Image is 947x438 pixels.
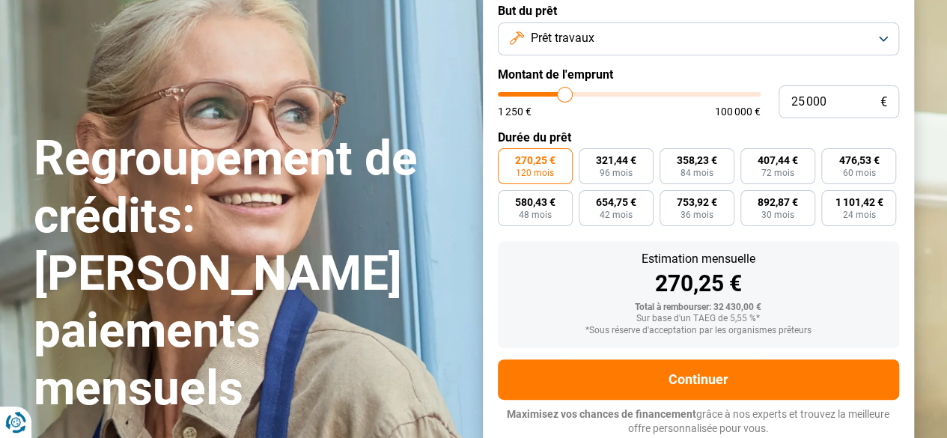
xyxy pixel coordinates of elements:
span: 407,44 € [758,155,798,165]
span: 36 mois [680,210,713,219]
span: 1 101,42 € [835,197,883,207]
span: Maximisez vos chances de financement [507,408,696,420]
span: 476,53 € [838,155,879,165]
div: 270,25 € [510,273,887,295]
div: Sur base d'un TAEG de 5,55 %* [510,314,887,324]
h1: Regroupement de crédits: [PERSON_NAME] paiements mensuels [34,130,465,418]
span: 24 mois [842,210,875,219]
span: 753,92 € [677,197,717,207]
span: Prêt travaux [530,30,594,46]
span: 120 mois [516,168,554,177]
span: € [880,96,887,109]
div: Estimation mensuelle [510,253,887,265]
span: 60 mois [842,168,875,177]
span: 42 mois [600,210,633,219]
span: 72 mois [761,168,794,177]
span: 48 mois [519,210,552,219]
label: Montant de l'emprunt [498,67,899,82]
div: *Sous réserve d'acceptation par les organismes prêteurs [510,326,887,336]
span: 84 mois [680,168,713,177]
p: grâce à nos experts et trouvez la meilleure offre personnalisée pour vous. [498,407,899,437]
span: 96 mois [600,168,633,177]
button: Continuer [498,359,899,400]
label: Durée du prêt [498,130,899,145]
span: 1 250 € [498,106,532,117]
span: 100 000 € [715,106,761,117]
span: 270,25 € [515,155,555,165]
span: 358,23 € [677,155,717,165]
label: But du prêt [498,4,899,18]
button: Prêt travaux [498,22,899,55]
div: Total à rembourser: 32 430,00 € [510,302,887,313]
span: 30 mois [761,210,794,219]
span: 580,43 € [515,197,555,207]
span: 654,75 € [596,197,636,207]
span: 321,44 € [596,155,636,165]
span: 892,87 € [758,197,798,207]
